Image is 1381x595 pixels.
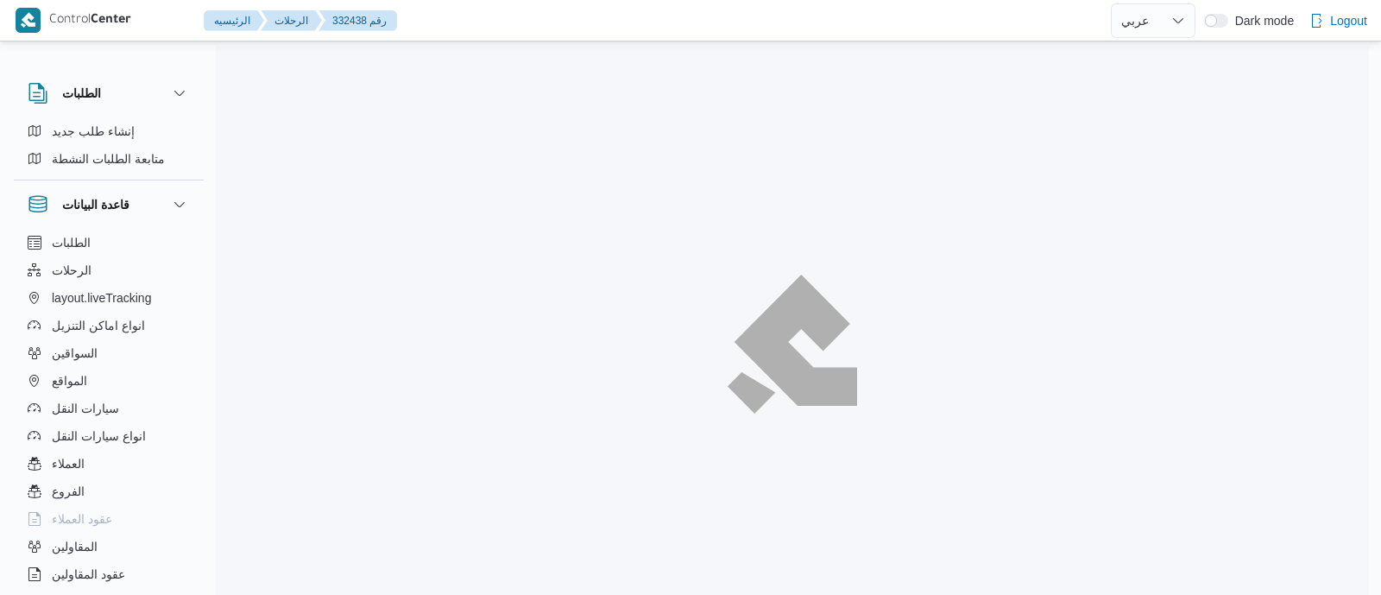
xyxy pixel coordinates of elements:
[52,121,135,142] span: إنشاء طلب جديد
[21,256,197,284] button: الرحلات
[21,560,197,588] button: عقود المقاولين
[52,343,98,364] span: السواقين
[1302,3,1374,38] button: Logout
[21,478,197,505] button: الفروع
[52,288,151,308] span: layout.liveTracking
[28,83,190,104] button: الطلبات
[21,422,197,450] button: انواع سيارات النقل
[14,117,204,180] div: الطلبات
[62,83,101,104] h3: الطلبات
[52,426,146,446] span: انواع سيارات النقل
[21,367,197,395] button: المواقع
[21,229,197,256] button: الطلبات
[52,509,112,529] span: عقود العملاء
[21,505,197,533] button: عقود العملاء
[52,370,87,391] span: المواقع
[52,564,125,585] span: عقود المقاولين
[52,315,145,336] span: انواع اماكن التنزيل
[91,14,131,28] b: Center
[16,8,41,33] img: X8yXhbKr1z7QwAAAABJRU5ErkJggg==
[52,453,85,474] span: العملاء
[21,395,197,422] button: سيارات النقل
[21,339,197,367] button: السواقين
[21,284,197,312] button: layout.liveTracking
[1228,14,1294,28] span: Dark mode
[21,312,197,339] button: انواع اماكن التنزيل
[204,10,264,31] button: الرئيسيه
[21,450,197,478] button: العملاء
[737,285,848,402] img: ILLA Logo
[21,145,197,173] button: متابعة الطلبات النشطة
[52,260,91,281] span: الرحلات
[1330,10,1367,31] span: Logout
[28,194,190,215] button: قاعدة البيانات
[318,10,397,31] button: 332438 رقم
[52,481,85,502] span: الفروع
[52,149,165,169] span: متابعة الطلبات النشطة
[261,10,322,31] button: الرحلات
[21,533,197,560] button: المقاولين
[62,194,129,215] h3: قاعدة البيانات
[21,117,197,145] button: إنشاء طلب جديد
[52,232,91,253] span: الطلبات
[52,398,119,419] span: سيارات النقل
[52,536,98,557] span: المقاولين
